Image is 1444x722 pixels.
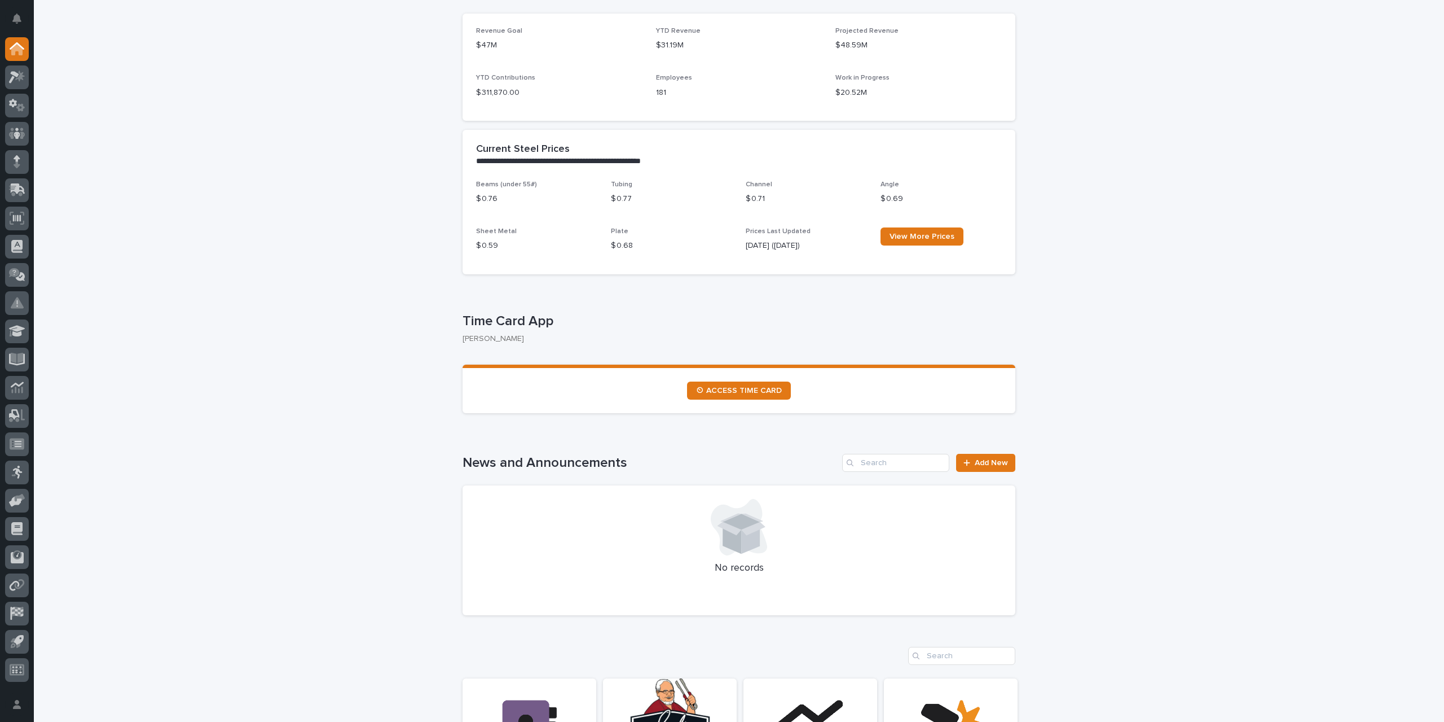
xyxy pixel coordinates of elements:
[476,193,597,205] p: $ 0.76
[476,240,597,252] p: $ 0.59
[476,228,517,235] span: Sheet Metal
[956,454,1015,472] a: Add New
[476,40,642,51] p: $47M
[611,240,732,252] p: $ 0.68
[611,228,628,235] span: Plate
[835,75,890,81] span: Work in Progress
[835,40,1002,51] p: $48.59M
[696,387,782,395] span: ⏲ ACCESS TIME CARD
[687,382,791,400] a: ⏲ ACCESS TIME CARD
[463,455,838,471] h1: News and Announcements
[463,334,1006,344] p: [PERSON_NAME]
[908,647,1015,665] input: Search
[656,28,701,34] span: YTD Revenue
[611,181,632,188] span: Tubing
[746,228,811,235] span: Prices Last Updated
[835,87,1002,99] p: $20.52M
[14,14,29,32] div: Notifications
[656,40,822,51] p: $31.19M
[746,181,772,188] span: Channel
[881,193,1002,205] p: $ 0.69
[835,28,899,34] span: Projected Revenue
[476,28,522,34] span: Revenue Goal
[881,227,963,246] a: View More Prices
[656,75,692,81] span: Employees
[890,233,954,240] span: View More Prices
[476,181,537,188] span: Beams (under 55#)
[975,459,1008,467] span: Add New
[746,193,867,205] p: $ 0.71
[746,240,867,252] p: [DATE] ([DATE])
[476,562,1002,575] p: No records
[842,454,949,472] input: Search
[463,313,1011,330] p: Time Card App
[881,181,899,188] span: Angle
[476,75,535,81] span: YTD Contributions
[611,193,732,205] p: $ 0.77
[656,87,822,99] p: 181
[5,7,29,30] button: Notifications
[476,87,642,99] p: $ 311,870.00
[476,143,570,156] h2: Current Steel Prices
